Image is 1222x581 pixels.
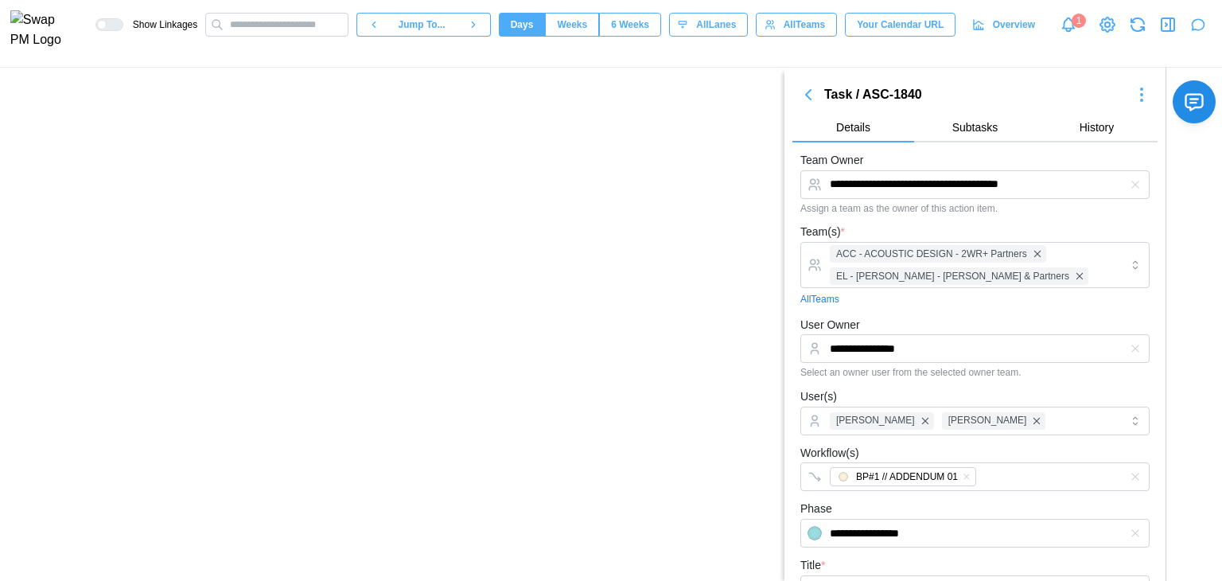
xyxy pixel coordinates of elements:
label: Title [800,557,825,575]
span: Your Calendar URL [857,14,944,36]
span: 6 Weeks [611,14,649,36]
span: [PERSON_NAME] [948,413,1027,428]
label: Team(s) [800,224,845,241]
div: Assign a team as the owner of this action item. [800,203,1150,214]
span: Show Linkages [123,18,197,31]
a: Notifications [1055,11,1082,38]
label: Phase [800,501,832,518]
span: All Lanes [696,14,736,36]
button: Weeks [545,13,599,37]
button: Your Calendar URL [845,13,955,37]
button: Refresh Grid [1127,14,1149,36]
button: AllLanes [669,13,748,37]
button: Days [499,13,546,37]
div: 1 [1072,14,1086,28]
span: Subtasks [952,122,998,133]
div: Task / ASC-1840 [824,85,1126,105]
span: ACC - ACOUSTIC DESIGN - 2WR+ Partners [836,247,1027,262]
span: History [1080,122,1115,133]
span: [PERSON_NAME] [836,413,915,428]
button: AllTeams [756,13,837,37]
div: Select an owner user from the selected owner team. [800,367,1150,378]
span: All Teams [784,14,825,36]
label: Team Owner [800,152,863,170]
span: Days [511,14,534,36]
span: Weeks [557,14,587,36]
a: View Project [1096,14,1119,36]
button: Open project assistant [1187,14,1209,36]
div: BP#1 // ADDENDUM 01 [856,470,958,485]
label: Workflow(s) [800,445,859,462]
a: Overview [963,13,1047,37]
span: Overview [993,14,1035,36]
span: Jump To... [399,14,446,36]
button: Close Drawer [1157,14,1179,36]
label: User Owner [800,317,860,334]
img: Swap PM Logo [10,10,75,50]
button: Jump To... [391,13,456,37]
button: 6 Weeks [599,13,661,37]
label: User(s) [800,388,837,406]
span: EL - [PERSON_NAME] - [PERSON_NAME] & Partners [836,269,1069,284]
a: All Teams [800,292,839,307]
span: Details [836,122,870,133]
